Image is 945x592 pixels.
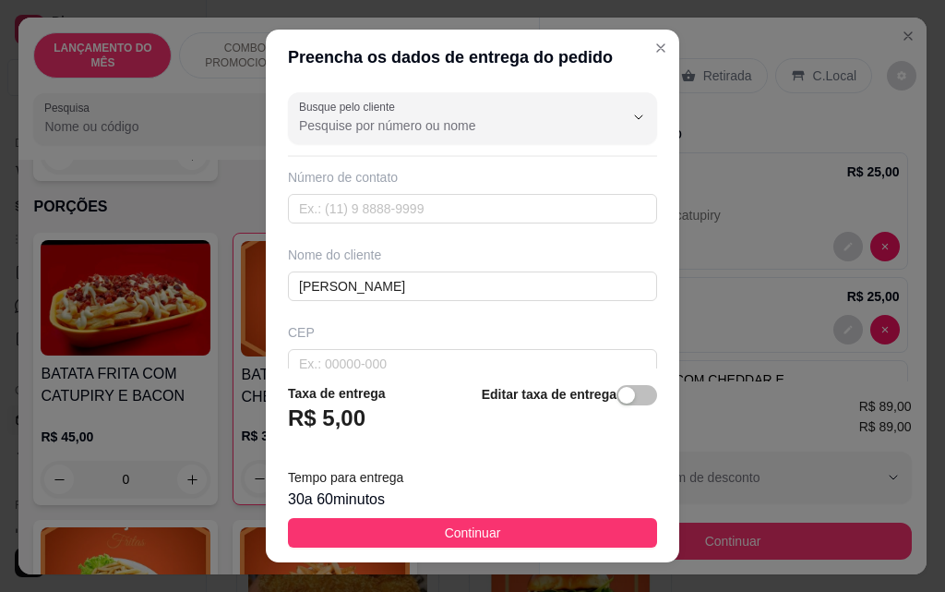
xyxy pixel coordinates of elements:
[482,387,616,402] strong: Editar taxa de entrega
[288,404,365,433] h3: R$ 5,00
[299,99,401,115] label: Busque pelo cliente
[288,168,657,187] div: Número de contato
[288,489,657,511] div: 30 a 60 minutos
[288,194,657,224] input: Ex.: (11) 9 8888-9999
[288,349,657,379] input: Ex.: 00000-000
[288,518,657,548] button: Continuar
[646,33,676,63] button: Close
[288,323,657,342] div: CEP
[288,272,657,301] input: Ex.: João da Silva
[624,103,653,132] button: Show suggestions
[299,116,594,135] input: Busque pelo cliente
[445,523,501,543] span: Continuar
[288,386,386,401] strong: Taxa de entrega
[266,30,679,85] header: Preencha os dados de entrega do pedido
[288,470,403,485] span: Tempo para entrega
[288,246,657,264] div: Nome do cliente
